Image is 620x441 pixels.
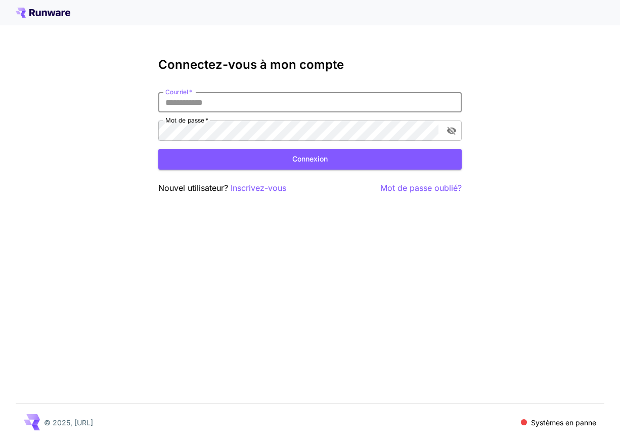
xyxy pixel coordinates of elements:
label: Mot de passe [165,116,208,125]
h3: Connectez-vous à mon compte [158,58,462,72]
label: Courriel [165,88,192,96]
button: toggle password visibility [442,122,461,140]
button: Inscrivez-vous [231,182,286,194]
button: Mot de passe oublié? [380,182,462,194]
p: Systèmes en panne [531,417,596,428]
p: Nouvel utilisateur? [158,182,286,194]
p: © 2025, [URL] [44,417,93,428]
button: Connexion [158,149,462,170]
